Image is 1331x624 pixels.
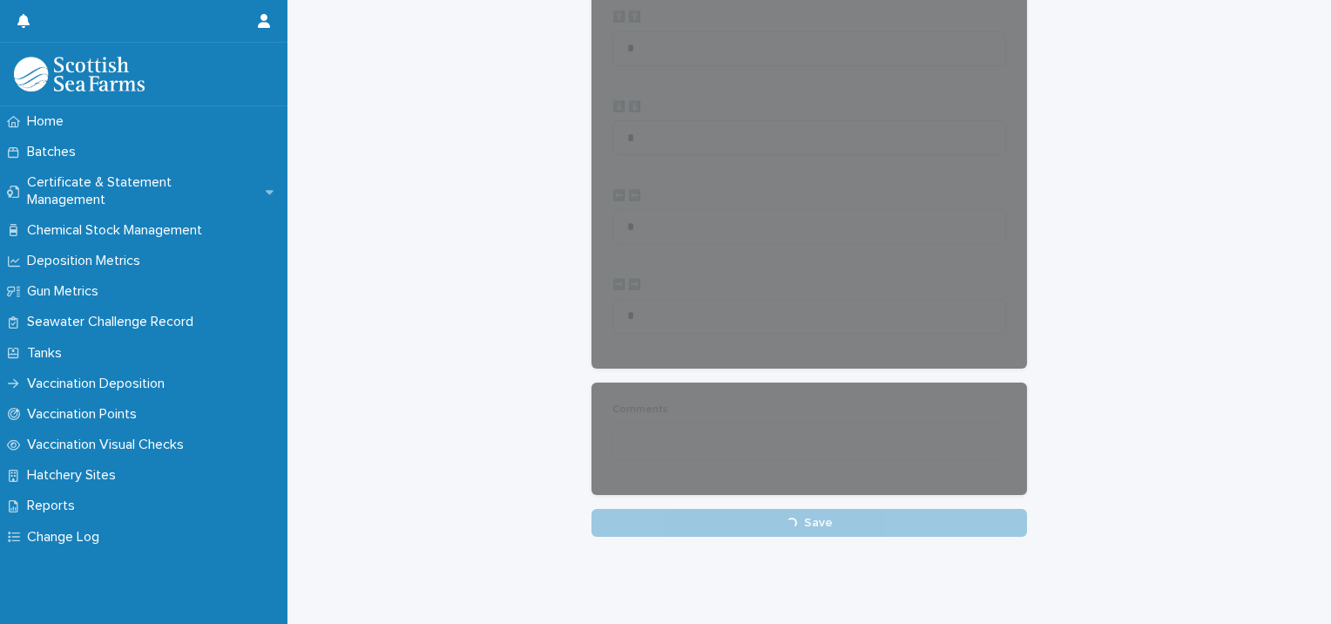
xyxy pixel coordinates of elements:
p: Certificate & Statement Management [20,174,266,207]
p: Deposition Metrics [20,253,154,269]
p: Seawater Challenge Record [20,314,207,330]
p: Gun Metrics [20,283,112,300]
p: Change Log [20,529,113,546]
p: Hatchery Sites [20,467,130,484]
p: Reports [20,498,89,514]
p: Vaccination Points [20,406,151,423]
p: Chemical Stock Management [20,222,216,239]
p: Home [20,113,78,130]
p: Tanks [20,345,76,362]
p: Batches [20,144,90,160]
button: Save [591,509,1027,537]
p: Vaccination Deposition [20,376,179,392]
span: Save [804,517,833,529]
p: Vaccination Visual Checks [20,437,198,453]
img: uOABhIYSsOPhGJQdTwEw [14,57,145,92]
